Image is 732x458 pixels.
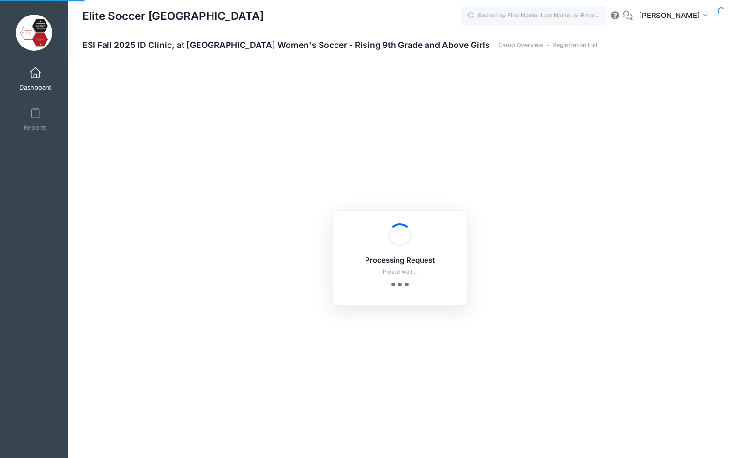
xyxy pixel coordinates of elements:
input: Search by First Name, Last Name, or Email... [461,6,607,26]
a: Reports [13,102,59,136]
a: Registration List [552,42,598,49]
button: [PERSON_NAME] [633,5,717,27]
span: [PERSON_NAME] [639,10,700,21]
img: Elite Soccer Ithaca [16,15,52,51]
span: Reports [24,124,47,132]
h5: Processing Request [345,256,455,265]
a: Dashboard [13,62,59,96]
span: Dashboard [19,83,52,92]
h1: Elite Soccer [GEOGRAPHIC_DATA] [82,5,264,27]
h1: ESI Fall 2025 ID Clinic, at [GEOGRAPHIC_DATA] Women's Soccer - Rising 9th Grade and Above Girls [82,40,598,50]
p: Please wait... [345,268,455,276]
a: Camp Overview [498,42,543,49]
